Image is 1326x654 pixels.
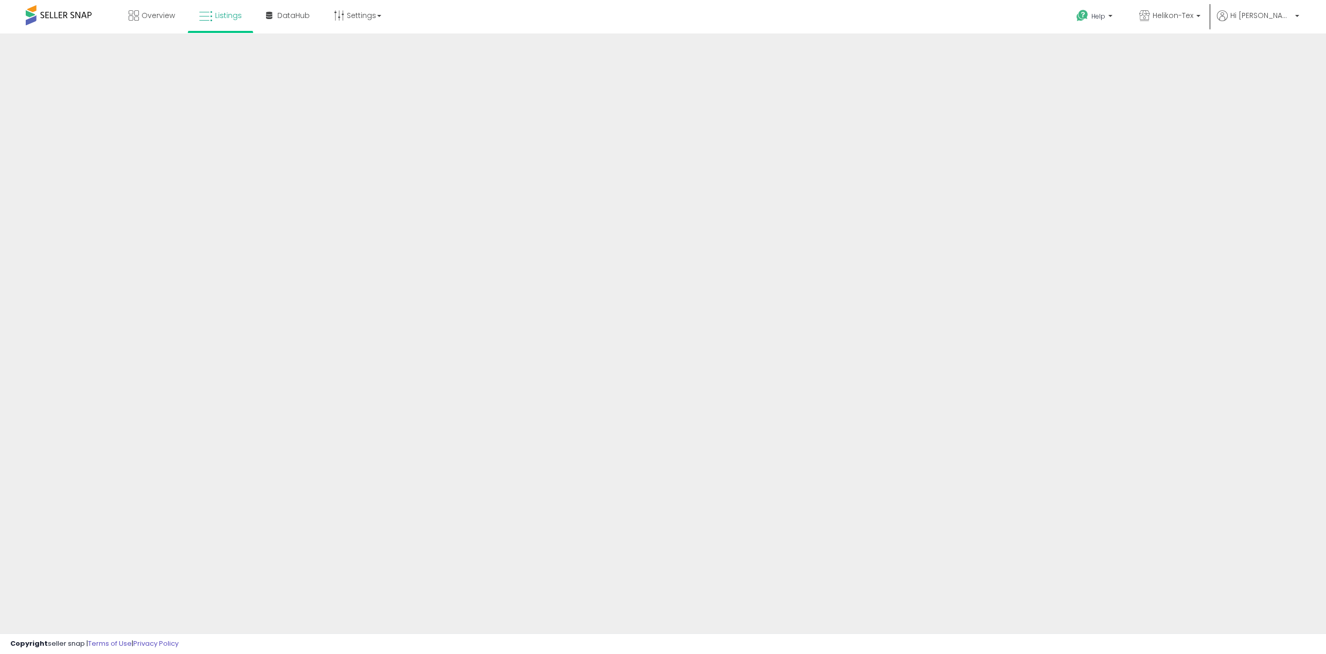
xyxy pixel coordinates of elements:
[1091,12,1105,21] span: Help
[142,10,175,21] span: Overview
[1153,10,1193,21] span: Helikon-Tex
[1230,10,1292,21] span: Hi [PERSON_NAME]
[215,10,242,21] span: Listings
[277,10,310,21] span: DataHub
[1217,10,1299,33] a: Hi [PERSON_NAME]
[1076,9,1089,22] i: Get Help
[1068,2,1123,33] a: Help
